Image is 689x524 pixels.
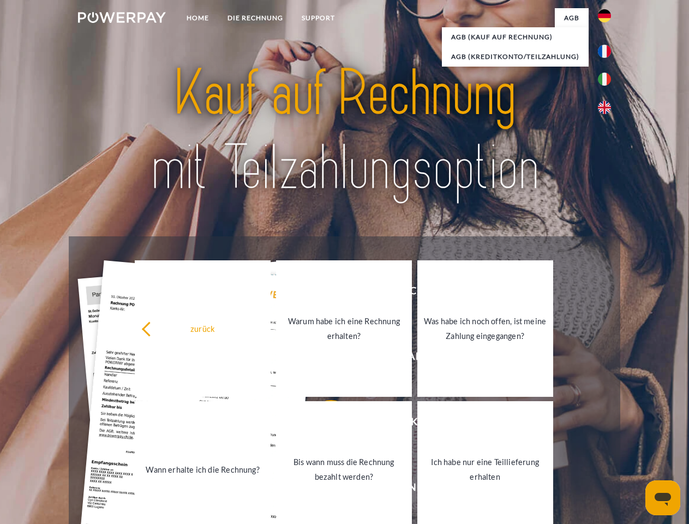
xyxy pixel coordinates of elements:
div: zurück [141,321,264,336]
a: Was habe ich noch offen, ist meine Zahlung eingegangen? [417,260,553,397]
a: DIE RECHNUNG [218,8,292,28]
div: Warum habe ich eine Rechnung erhalten? [283,314,405,343]
div: Bis wann muss die Rechnung bezahlt werden? [283,455,405,484]
div: Wann erhalte ich die Rechnung? [141,462,264,477]
div: Ich habe nur eine Teillieferung erhalten [424,455,547,484]
img: logo-powerpay-white.svg [78,12,166,23]
img: de [598,9,611,22]
a: Home [177,8,218,28]
a: agb [555,8,589,28]
img: fr [598,45,611,58]
div: Was habe ich noch offen, ist meine Zahlung eingegangen? [424,314,547,343]
img: en [598,101,611,114]
a: AGB (Kreditkonto/Teilzahlung) [442,47,589,67]
img: it [598,73,611,86]
a: AGB (Kauf auf Rechnung) [442,27,589,47]
iframe: Schaltfläche zum Öffnen des Messaging-Fensters [645,480,680,515]
a: SUPPORT [292,8,344,28]
img: title-powerpay_de.svg [104,52,585,209]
